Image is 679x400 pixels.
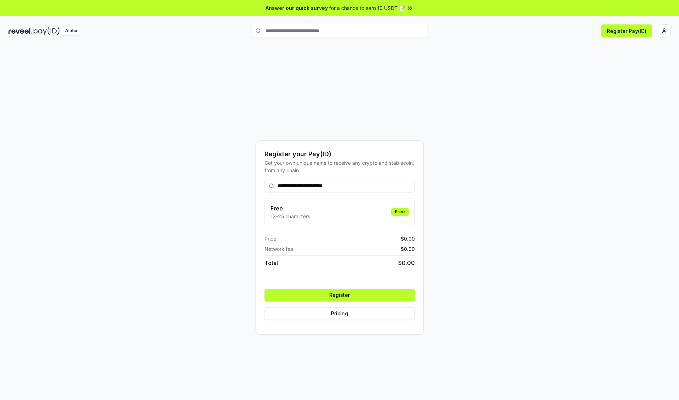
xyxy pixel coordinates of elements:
[329,4,405,12] span: for a chance to earn 10 USDT 📝
[391,208,409,216] div: Free
[271,204,310,213] h3: Free
[265,235,276,242] span: Price
[8,27,32,35] img: reveel_dark
[265,307,415,320] button: Pricing
[266,4,328,12] span: Answer our quick survey
[265,149,415,159] div: Register your Pay(ID)
[265,289,415,302] button: Register
[398,259,415,267] span: $ 0.00
[61,27,81,35] div: Alpha
[401,245,415,253] span: $ 0.00
[265,159,415,174] div: Get your own unique name to receive any crypto and stablecoin, from any chain
[265,245,293,253] span: Network fee
[401,235,415,242] span: $ 0.00
[271,213,310,220] p: 13-25 characters
[265,259,278,267] span: Total
[601,24,652,37] button: Register Pay(ID)
[34,27,60,35] img: pay_id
